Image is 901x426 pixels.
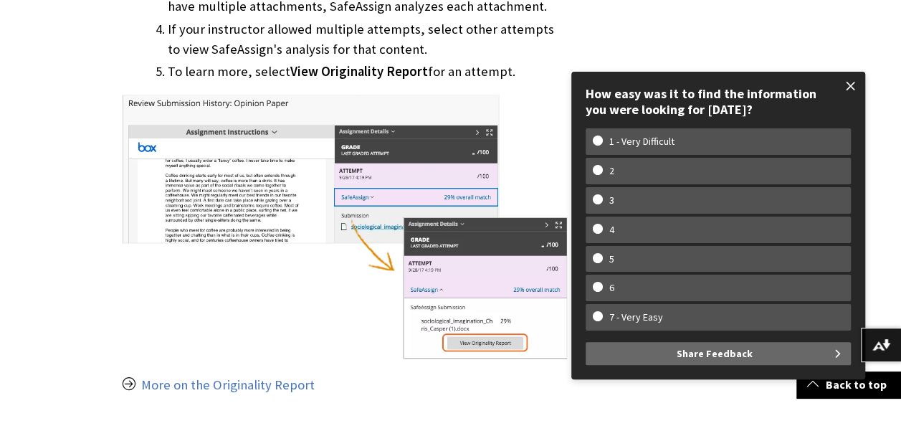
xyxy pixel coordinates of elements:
w-span: 6 [593,282,631,294]
w-span: 1 - Very Difficult [593,136,691,148]
w-span: 5 [593,253,631,265]
button: Share Feedback [586,342,851,365]
li: If your instructor allowed multiple attempts, select other attempts to view SafeAssign's analysis... [168,19,567,60]
w-span: 7 - Very Easy [593,311,680,323]
w-span: 4 [593,224,631,236]
div: How easy was it to find the information you were looking for [DATE]? [586,86,851,117]
span: Share Feedback [677,342,753,365]
a: More on the Originality Report [141,377,315,394]
li: To learn more, select for an attempt. [168,62,567,82]
a: Back to top [796,371,901,398]
w-span: 3 [593,194,631,207]
w-span: 2 [593,165,631,177]
span: View Originality Report [290,63,428,80]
